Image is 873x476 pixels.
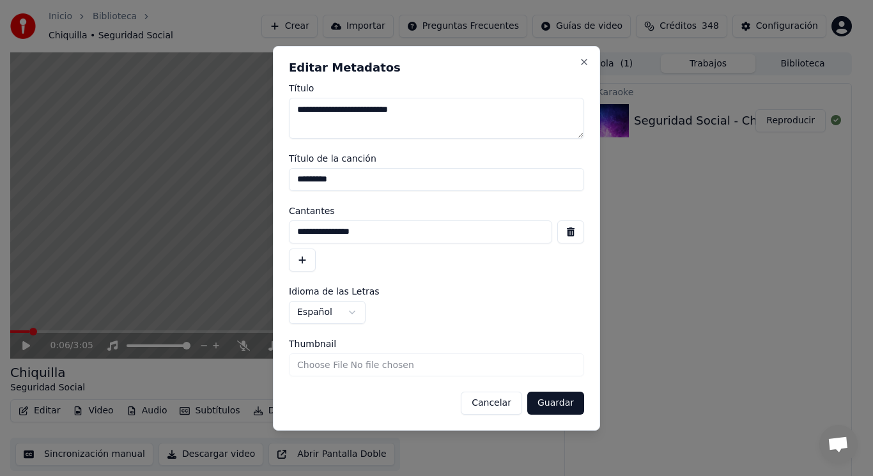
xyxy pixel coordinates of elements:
span: Thumbnail [289,339,336,348]
label: Título [289,84,584,93]
label: Título de la canción [289,154,584,163]
button: Cancelar [461,392,522,415]
span: Idioma de las Letras [289,287,380,296]
button: Guardar [527,392,584,415]
h2: Editar Metadatos [289,62,584,73]
label: Cantantes [289,206,584,215]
